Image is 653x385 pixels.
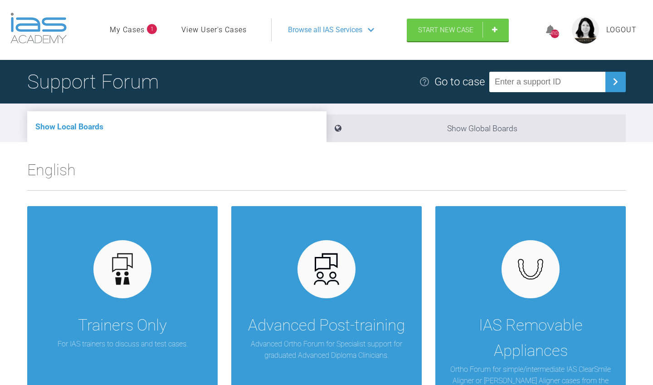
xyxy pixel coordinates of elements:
[181,24,247,36] a: View User's Cases
[110,24,145,36] a: My Cases
[309,252,344,286] img: advanced.73cea251.svg
[27,111,326,142] li: Show Local Boards
[407,19,509,41] a: Start New Case
[419,76,430,87] img: help.e70b9f3d.svg
[10,13,67,44] img: logo-light.3e3ef733.png
[326,114,626,142] li: Show Global Boards
[245,338,408,361] p: Advanced Ortho Forum for Specialist support for graduated Advanced Diploma Clinicians.
[572,16,599,44] img: profile.png
[606,24,637,36] a: Logout
[78,313,167,338] div: Trainers Only
[418,26,473,34] span: Start New Case
[147,24,157,34] span: 1
[27,66,159,98] h1: Support Forum
[27,158,626,190] h2: English
[248,313,405,338] div: Advanced Post-training
[513,256,548,282] img: removables.927eaa4e.svg
[288,24,362,36] span: Browse all IAS Services
[434,73,485,90] div: Go to case
[489,72,605,92] input: Enter a support ID
[608,74,623,89] img: chevronRight.28bd32b0.svg
[449,313,612,364] div: IAS Removable Appliances
[105,252,140,286] img: default.3be3f38f.svg
[551,30,559,38] div: 4107
[58,338,188,350] p: For IAS trainers to discuss and test cases.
